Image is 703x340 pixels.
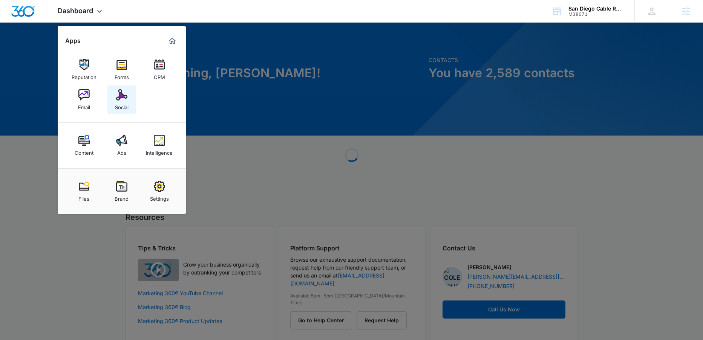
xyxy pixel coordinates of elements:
[78,101,90,110] div: Email
[568,12,623,17] div: account id
[70,131,98,160] a: Content
[107,177,136,206] a: Brand
[154,70,165,80] div: CRM
[107,55,136,84] a: Forms
[72,70,96,80] div: Reputation
[145,55,174,84] a: CRM
[107,131,136,160] a: Ads
[65,37,81,44] h2: Apps
[70,85,98,114] a: Email
[78,192,89,202] div: Files
[146,146,173,156] div: Intelligence
[70,55,98,84] a: Reputation
[107,85,136,114] a: Social
[145,131,174,160] a: Intelligence
[150,192,169,202] div: Settings
[75,146,93,156] div: Content
[115,101,129,110] div: Social
[115,70,129,80] div: Forms
[145,177,174,206] a: Settings
[117,146,126,156] div: Ads
[115,192,129,202] div: Brand
[166,35,178,47] a: Marketing 360® Dashboard
[568,6,623,12] div: account name
[58,7,93,15] span: Dashboard
[70,177,98,206] a: Files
